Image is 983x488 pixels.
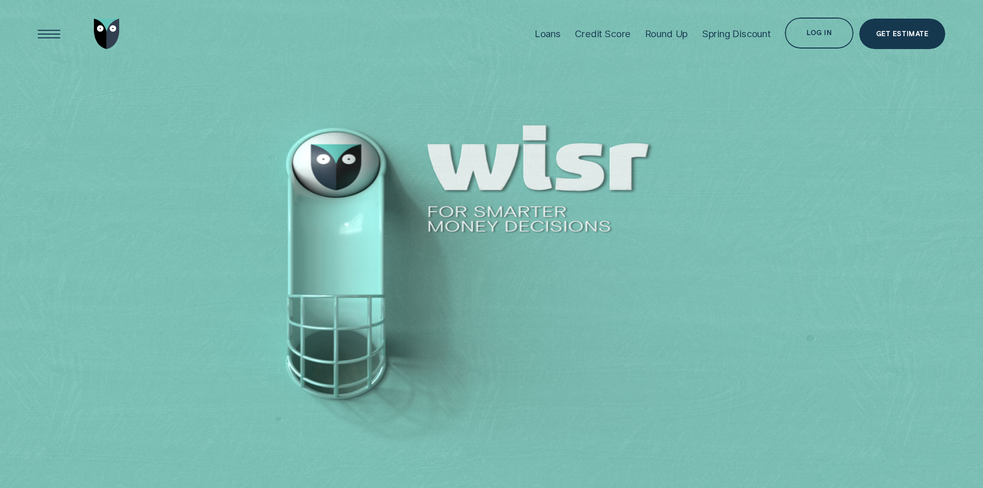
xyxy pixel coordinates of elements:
[785,18,853,49] button: Log in
[535,28,561,40] div: Loans
[34,19,65,50] button: Open Menu
[575,28,631,40] div: Credit Score
[645,28,688,40] div: Round Up
[94,19,120,50] img: Wisr
[859,19,945,50] a: Get Estimate
[702,28,771,40] div: Spring Discount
